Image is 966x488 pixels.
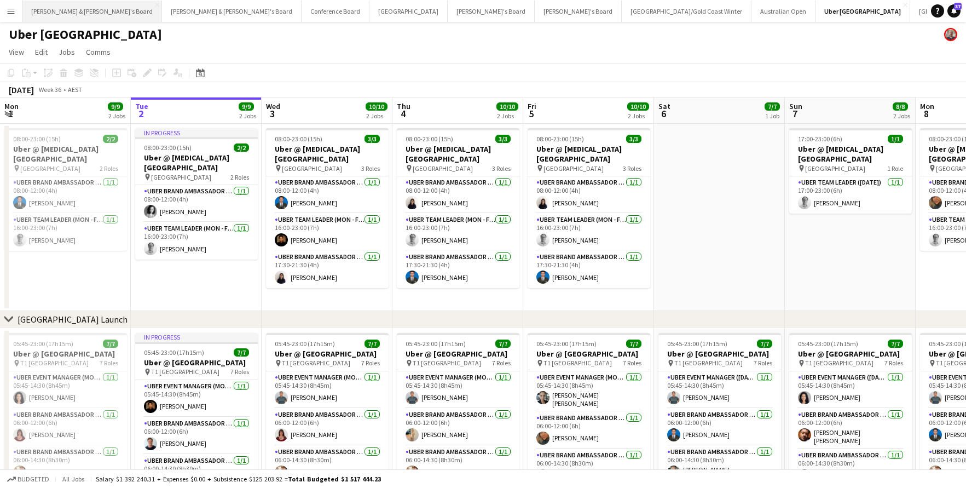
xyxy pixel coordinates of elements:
[947,4,961,18] a: 37
[9,84,34,95] div: [DATE]
[135,358,258,368] h3: Uber @ [GEOGRAPHIC_DATA]
[135,380,258,417] app-card-role: UBER Event Manager (Mon - Fri)1/105:45-14:30 (8h45m)[PERSON_NAME]
[667,340,727,348] span: 05:45-23:00 (17h15m)
[543,359,612,367] span: T1 [GEOGRAPHIC_DATA]
[528,176,650,214] app-card-role: UBER Brand Ambassador ([PERSON_NAME])1/108:00-12:00 (4h)[PERSON_NAME]
[54,45,79,59] a: Jobs
[151,173,211,181] span: [GEOGRAPHIC_DATA]
[135,222,258,260] app-card-role: Uber Team Leader (Mon - Fri)1/116:00-23:00 (7h)[PERSON_NAME]
[365,135,380,143] span: 3/3
[266,371,389,409] app-card-role: UBER Event Manager (Mon - Fri)1/105:45-14:30 (8h45m)[PERSON_NAME]
[4,349,127,359] h3: Uber @ [GEOGRAPHIC_DATA]
[135,153,258,173] h3: Uber @ [MEDICAL_DATA][GEOGRAPHIC_DATA]
[626,340,641,348] span: 7/7
[888,340,903,348] span: 7/7
[397,101,410,111] span: Thu
[4,45,28,59] a: View
[18,314,128,325] div: [GEOGRAPHIC_DATA] Launch
[96,475,381,483] div: Salary $1 392 240.31 + Expenses $0.00 + Subsistence $125 203.92 =
[528,128,650,288] app-job-card: 08:00-23:00 (15h)3/3Uber @ [MEDICAL_DATA][GEOGRAPHIC_DATA] [GEOGRAPHIC_DATA]3 RolesUBER Brand Amb...
[397,371,519,409] app-card-role: UBER Event Manager (Mon - Fri)1/105:45-14:30 (8h45m)[PERSON_NAME]
[497,112,518,120] div: 2 Jobs
[789,144,912,164] h3: Uber @ [MEDICAL_DATA][GEOGRAPHIC_DATA]
[395,107,410,120] span: 4
[492,359,511,367] span: 7 Roles
[495,340,511,348] span: 7/7
[406,135,453,143] span: 08:00-23:00 (15h)
[397,409,519,446] app-card-role: UBER Brand Ambassador ([PERSON_NAME])1/106:00-12:00 (6h)[PERSON_NAME]
[365,340,380,348] span: 7/7
[369,1,448,22] button: [GEOGRAPHIC_DATA]
[535,1,622,22] button: [PERSON_NAME]'s Board
[765,102,780,111] span: 7/7
[266,446,389,483] app-card-role: UBER Brand Ambassador ([PERSON_NAME])1/106:00-14:30 (8h30m)[PERSON_NAME]
[366,102,387,111] span: 10/10
[658,349,781,359] h3: Uber @ [GEOGRAPHIC_DATA]
[266,214,389,251] app-card-role: Uber Team Leader (Mon - Fri)1/116:00-23:00 (7h)[PERSON_NAME]
[628,112,649,120] div: 2 Jobs
[4,176,127,214] app-card-role: UBER Brand Ambassador ([PERSON_NAME])1/108:00-12:00 (4h)[PERSON_NAME]
[798,340,858,348] span: 05:45-23:00 (17h15m)
[536,135,584,143] span: 08:00-23:00 (15h)
[13,135,61,143] span: 08:00-23:00 (15h)
[789,449,912,486] app-card-role: UBER Brand Ambassador ([DATE])1/106:00-14:30 (8h30m)[PERSON_NAME]
[536,340,597,348] span: 05:45-23:00 (17h15m)
[789,101,802,111] span: Sun
[528,251,650,288] app-card-role: UBER Brand Ambassador ([PERSON_NAME])1/117:30-21:30 (4h)[PERSON_NAME]
[627,102,649,111] span: 10/10
[234,348,249,357] span: 7/7
[239,102,254,111] span: 9/9
[944,28,957,41] app-user-avatar: Neil Burton
[397,176,519,214] app-card-role: UBER Brand Ambassador ([PERSON_NAME])1/108:00-12:00 (4h)[PERSON_NAME]
[20,359,89,367] span: T1 [GEOGRAPHIC_DATA]
[135,333,258,342] div: In progress
[282,359,350,367] span: T1 [GEOGRAPHIC_DATA]
[18,475,49,483] span: Budgeted
[492,164,511,173] span: 3 Roles
[135,417,258,455] app-card-role: UBER Brand Ambassador ([PERSON_NAME])1/106:00-12:00 (6h)[PERSON_NAME]
[528,214,650,251] app-card-role: Uber Team Leader (Mon - Fri)1/116:00-23:00 (7h)[PERSON_NAME]
[397,349,519,359] h3: Uber @ [GEOGRAPHIC_DATA]
[31,45,52,59] a: Edit
[134,107,148,120] span: 2
[282,164,342,173] span: [GEOGRAPHIC_DATA]
[657,107,670,120] span: 6
[658,409,781,446] app-card-role: UBER Brand Ambassador ([DATE])1/106:00-12:00 (6h)[PERSON_NAME]
[815,1,910,22] button: Uber [GEOGRAPHIC_DATA]
[135,185,258,222] app-card-role: UBER Brand Ambassador ([PERSON_NAME])1/108:00-12:00 (4h)[PERSON_NAME]
[623,359,641,367] span: 7 Roles
[22,1,162,22] button: [PERSON_NAME] & [PERSON_NAME]'s Board
[623,164,641,173] span: 3 Roles
[4,214,127,251] app-card-role: Uber Team Leader (Mon - Fri)1/116:00-23:00 (7h)[PERSON_NAME]
[9,26,162,43] h1: Uber [GEOGRAPHIC_DATA]
[543,164,604,173] span: [GEOGRAPHIC_DATA]
[528,101,536,111] span: Fri
[658,371,781,409] app-card-role: UBER Event Manager ([DATE])1/105:45-14:30 (8h45m)[PERSON_NAME]
[397,251,519,288] app-card-role: UBER Brand Ambassador ([PERSON_NAME])1/117:30-21:30 (4h)[PERSON_NAME]
[751,1,815,22] button: Australian Open
[302,1,369,22] button: Conference Board
[135,128,258,260] div: In progress08:00-23:00 (15h)2/2Uber @ [MEDICAL_DATA][GEOGRAPHIC_DATA] [GEOGRAPHIC_DATA]2 RolesUBE...
[765,112,779,120] div: 1 Job
[4,101,19,111] span: Mon
[266,251,389,288] app-card-role: UBER Brand Ambassador ([PERSON_NAME])1/117:30-21:30 (4h)[PERSON_NAME]
[266,144,389,164] h3: Uber @ [MEDICAL_DATA][GEOGRAPHIC_DATA]
[35,47,48,57] span: Edit
[4,371,127,409] app-card-role: UBER Event Manager (Mon - Fri)1/105:45-14:30 (8h45m)[PERSON_NAME]
[528,371,650,412] app-card-role: UBER Event Manager (Mon - Fri)1/105:45-14:30 (8h45m)[PERSON_NAME] [PERSON_NAME]
[754,359,772,367] span: 7 Roles
[495,135,511,143] span: 3/3
[789,128,912,214] app-job-card: 17:00-23:00 (6h)1/1Uber @ [MEDICAL_DATA][GEOGRAPHIC_DATA] [GEOGRAPHIC_DATA]1 RoleUber Team Leader...
[103,135,118,143] span: 2/2
[920,101,934,111] span: Mon
[266,128,389,288] app-job-card: 08:00-23:00 (15h)3/3Uber @ [MEDICAL_DATA][GEOGRAPHIC_DATA] [GEOGRAPHIC_DATA]3 RolesUBER Brand Amb...
[528,349,650,359] h3: Uber @ [GEOGRAPHIC_DATA]
[887,164,903,173] span: 1 Role
[397,128,519,288] app-job-card: 08:00-23:00 (15h)3/3Uber @ [MEDICAL_DATA][GEOGRAPHIC_DATA] [GEOGRAPHIC_DATA]3 RolesUBER Brand Amb...
[884,359,903,367] span: 7 Roles
[275,135,322,143] span: 08:00-23:00 (15h)
[275,340,335,348] span: 05:45-23:00 (17h15m)
[893,102,908,111] span: 8/8
[413,359,481,367] span: T1 [GEOGRAPHIC_DATA]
